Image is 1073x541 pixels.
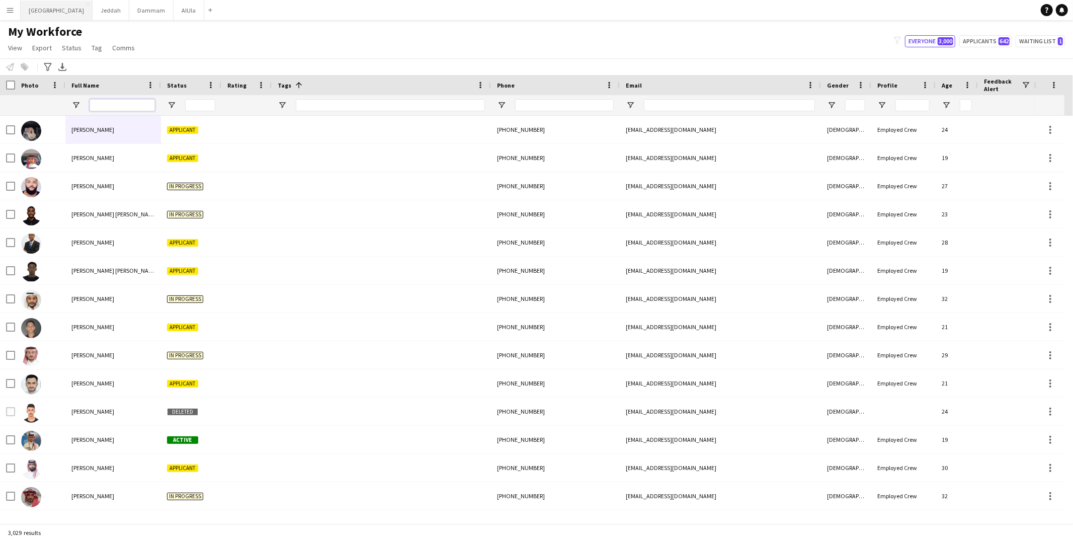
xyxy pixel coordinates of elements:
[21,346,41,366] img: Abdulaziz Al Fadhel
[32,43,52,52] span: Export
[871,510,936,538] div: Employed Crew
[821,144,871,172] div: [DEMOGRAPHIC_DATA]
[620,172,821,200] div: [EMAIL_ADDRESS][DOMAIN_NAME]
[620,454,821,482] div: [EMAIL_ADDRESS][DOMAIN_NAME]
[821,369,871,397] div: [DEMOGRAPHIC_DATA]
[821,116,871,143] div: [DEMOGRAPHIC_DATA]
[821,257,871,284] div: [DEMOGRAPHIC_DATA]
[4,41,26,54] a: View
[71,239,114,246] span: [PERSON_NAME]
[620,313,821,341] div: [EMAIL_ADDRESS][DOMAIN_NAME]
[871,116,936,143] div: Employed Crew
[71,492,114,500] span: [PERSON_NAME]
[620,257,821,284] div: [EMAIL_ADDRESS][DOMAIN_NAME]
[491,369,620,397] div: [PHONE_NUMBER]
[960,99,972,111] input: Age Filter Input
[21,374,41,395] img: Abdulaziz Alanazi
[167,267,198,275] span: Applicant
[871,341,936,369] div: Employed Crew
[21,177,41,197] img: ABDALRHMAN Mohammed
[942,101,951,110] button: Open Filter Menu
[71,210,158,218] span: [PERSON_NAME] [PERSON_NAME]
[821,482,871,510] div: [DEMOGRAPHIC_DATA]
[174,1,204,20] button: AlUla
[936,482,978,510] div: 32
[167,324,198,331] span: Applicant
[491,172,620,200] div: [PHONE_NUMBER]
[491,454,620,482] div: [PHONE_NUMBER]
[185,99,215,111] input: Status Filter Input
[278,101,287,110] button: Open Filter Menu
[167,101,176,110] button: Open Filter Menu
[167,126,198,134] span: Applicant
[515,99,614,111] input: Phone Filter Input
[21,205,41,225] img: Abdelaziz kamal eldin Abdelrahim
[6,407,15,416] input: Row Selection is disabled for this row (unchecked)
[938,37,953,45] span: 3,000
[821,454,871,482] div: [DEMOGRAPHIC_DATA]
[620,228,821,256] div: [EMAIL_ADDRESS][DOMAIN_NAME]
[42,61,54,73] app-action-btn: Advanced filters
[112,43,135,52] span: Comms
[984,78,1021,93] span: Feedback Alert
[92,43,102,52] span: Tag
[491,482,620,510] div: [PHONE_NUMBER]
[936,426,978,453] div: 19
[21,262,41,282] img: Abdellah Ali Mohammed
[821,313,871,341] div: [DEMOGRAPHIC_DATA]
[71,379,114,387] span: [PERSON_NAME]
[21,487,41,507] img: abdulaziz alojayman
[491,144,620,172] div: [PHONE_NUMBER]
[167,183,203,190] span: In progress
[90,99,155,111] input: Full Name Filter Input
[871,426,936,453] div: Employed Crew
[620,482,821,510] div: [EMAIL_ADDRESS][DOMAIN_NAME]
[827,101,836,110] button: Open Filter Menu
[71,82,99,89] span: Full Name
[167,154,198,162] span: Applicant
[936,228,978,256] div: 28
[620,426,821,453] div: [EMAIL_ADDRESS][DOMAIN_NAME]
[28,41,56,54] a: Export
[167,352,203,359] span: In progress
[871,200,936,228] div: Employed Crew
[620,144,821,172] div: [EMAIL_ADDRESS][DOMAIN_NAME]
[491,426,620,453] div: [PHONE_NUMBER]
[227,82,246,89] span: Rating
[71,295,114,302] span: [PERSON_NAME]
[167,211,203,218] span: In progress
[167,82,187,89] span: Status
[871,482,936,510] div: Employed Crew
[936,172,978,200] div: 27
[491,257,620,284] div: [PHONE_NUMBER]
[942,82,952,89] span: Age
[71,154,114,162] span: [PERSON_NAME]
[21,82,38,89] span: Photo
[936,369,978,397] div: 21
[871,454,936,482] div: Employed Crew
[167,380,198,388] span: Applicant
[877,101,886,110] button: Open Filter Menu
[21,1,93,20] button: [GEOGRAPHIC_DATA]
[821,398,871,425] div: [DEMOGRAPHIC_DATA]
[108,41,139,54] a: Comms
[1058,37,1063,45] span: 1
[620,369,821,397] div: [EMAIL_ADDRESS][DOMAIN_NAME]
[626,82,642,89] span: Email
[491,116,620,143] div: [PHONE_NUMBER]
[71,267,158,274] span: [PERSON_NAME] [PERSON_NAME]
[936,313,978,341] div: 21
[871,285,936,313] div: Employed Crew
[936,510,978,538] div: 20
[999,37,1010,45] span: 642
[491,341,620,369] div: [PHONE_NUMBER]
[644,99,815,111] input: Email Filter Input
[821,426,871,453] div: [DEMOGRAPHIC_DATA]
[821,285,871,313] div: [DEMOGRAPHIC_DATA]
[21,234,41,254] img: Abdelaziz Yaseen
[167,465,198,472] span: Applicant
[167,408,198,416] span: Deleted
[167,239,198,247] span: Applicant
[491,200,620,228] div: [PHONE_NUMBER]
[21,318,41,338] img: Abdulaziz Ahmed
